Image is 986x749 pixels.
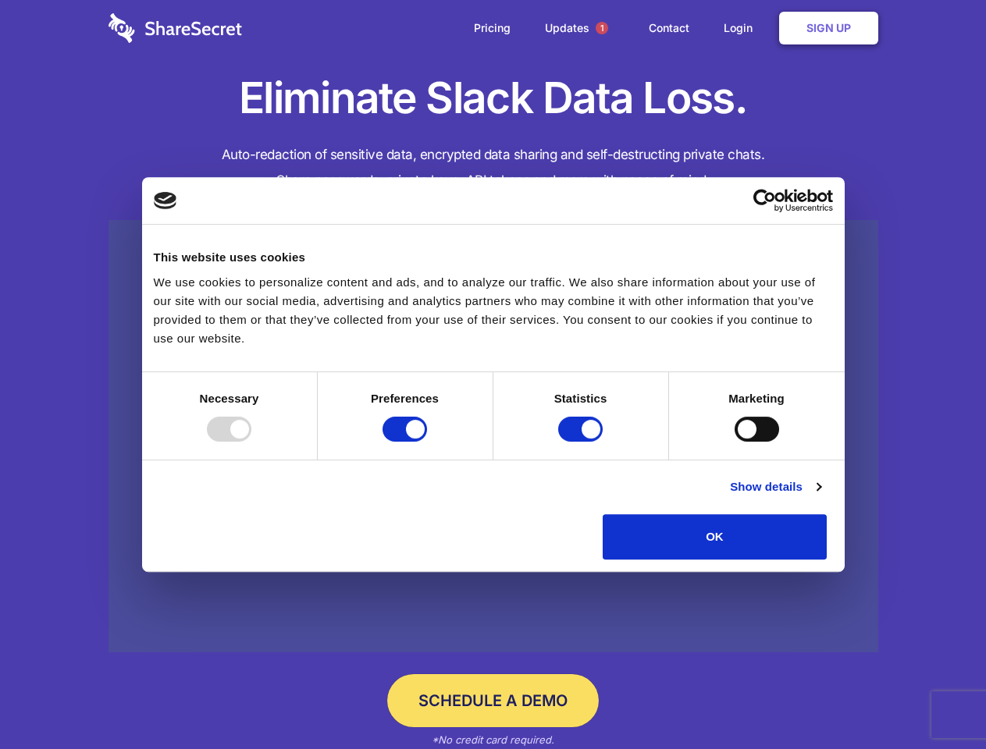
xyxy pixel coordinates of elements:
h4: Auto-redaction of sensitive data, encrypted data sharing and self-destructing private chats. Shar... [109,142,878,193]
strong: Marketing [728,392,785,405]
strong: Necessary [200,392,259,405]
a: Pricing [458,4,526,52]
h1: Eliminate Slack Data Loss. [109,70,878,126]
a: Wistia video thumbnail [109,220,878,653]
em: *No credit card required. [432,733,554,746]
span: 1 [596,22,608,34]
img: logo-wordmark-white-trans-d4663122ce5f474addd5e946df7df03e33cb6a1c49d2221995e7729f52c070b2.svg [109,13,242,43]
a: Sign Up [779,12,878,44]
a: Login [708,4,776,52]
button: OK [603,514,827,559]
strong: Statistics [554,392,607,405]
div: We use cookies to personalize content and ads, and to analyze our traffic. We also share informat... [154,273,833,348]
a: Contact [633,4,705,52]
a: Usercentrics Cookiebot - opens in a new window [696,189,833,212]
a: Show details [730,477,820,496]
img: logo [154,192,177,209]
div: This website uses cookies [154,248,833,267]
a: Schedule a Demo [387,674,599,727]
strong: Preferences [371,392,439,405]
